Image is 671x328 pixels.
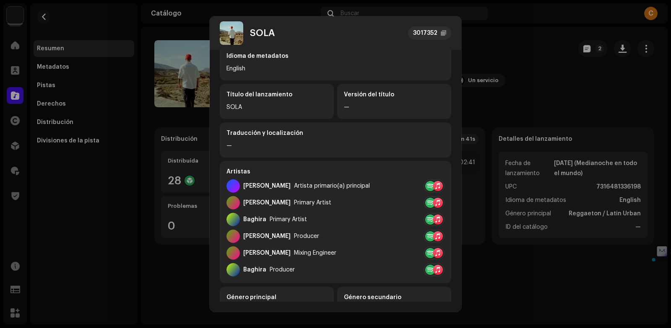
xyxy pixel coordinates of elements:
[226,90,327,99] div: Título del lanzamiento
[226,141,445,151] div: —
[226,293,327,302] div: Género principal
[294,233,319,240] div: Producer
[220,21,243,45] img: 6f77a6ea-8497-4e8b-8c01-bf87bf93bdda
[243,199,291,206] div: [PERSON_NAME]
[344,102,445,112] div: —
[270,266,295,273] div: Producer
[243,233,291,240] div: [PERSON_NAME]
[243,250,291,256] div: [PERSON_NAME]
[413,28,437,38] div: 3017352
[243,216,266,223] div: Baghira
[250,28,275,38] div: SOLA
[294,199,331,206] div: Primary Artist
[344,293,445,302] div: Género secundario
[344,90,445,99] div: Versión del título
[226,129,445,137] div: Traducción y localización
[243,183,291,189] div: [PERSON_NAME]
[226,102,327,112] div: SOLA
[243,266,266,273] div: Baghira
[226,64,445,74] div: English
[270,216,307,223] div: Primary Artist
[294,183,370,189] div: Artista primario(a) principal
[226,168,445,176] div: Artistas
[294,250,336,256] div: Mixing Engineer
[226,52,445,60] div: Idioma de metadatos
